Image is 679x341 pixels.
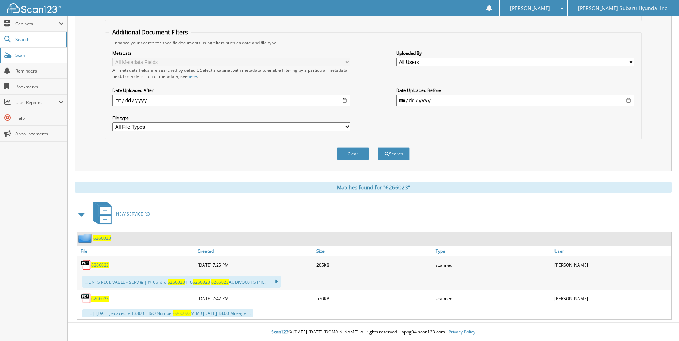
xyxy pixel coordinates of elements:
div: © [DATE]-[DATE] [DOMAIN_NAME]. All rights reserved | appg04-scan123-com | [68,323,679,341]
div: Matches found for "6266023" [75,182,672,193]
a: Type [434,246,553,256]
div: [PERSON_NAME] [553,258,671,272]
label: Date Uploaded After [112,87,350,93]
img: folder2.png [78,234,93,243]
a: Size [315,246,433,256]
a: 6266023 [91,296,109,302]
span: [PERSON_NAME] Subaru Hyundai Inc. [578,6,669,10]
input: end [396,95,634,106]
span: Reminders [15,68,64,74]
div: 570KB [315,291,433,306]
span: 6266023 [168,279,185,285]
label: Uploaded By [396,50,634,56]
span: Bookmarks [15,84,64,90]
img: scan123-logo-white.svg [7,3,61,13]
span: 6266023 [211,279,229,285]
span: Announcements [15,131,64,137]
button: Search [378,147,410,160]
div: All metadata fields are searched by default. Select a cabinet with metadata to enable filtering b... [112,67,350,79]
input: start [112,95,350,106]
a: 6266023 [91,262,109,268]
a: 6266023 [93,235,111,241]
a: Created [196,246,315,256]
a: File [77,246,196,256]
a: here [188,73,197,79]
span: Scan [15,52,64,58]
span: Cabinets [15,21,59,27]
legend: Additional Document Filters [109,28,191,36]
span: 6266023 [173,310,191,316]
span: User Reports [15,99,59,105]
span: Help [15,115,64,121]
div: scanned [434,258,553,272]
div: [DATE] 7:25 PM [196,258,315,272]
div: Enhance your search for specific documents using filters such as date and file type. [109,40,637,46]
div: 205KB [315,258,433,272]
label: File type [112,115,350,121]
span: NEW SERVICE RO [116,211,150,217]
a: Privacy Policy [448,329,475,335]
button: Clear [337,147,369,160]
label: Date Uploaded Before [396,87,634,93]
img: PDF.png [81,260,91,270]
div: ...... | [DATE] edaceciie 13300 | R/O Number MiMi! [DATE] 18:00 Mileage ... [82,309,253,317]
div: [PERSON_NAME] [553,291,671,306]
span: Search [15,36,63,43]
span: 6266023 [193,279,210,285]
div: scanned [434,291,553,306]
a: User [553,246,671,256]
span: Scan123 [271,329,288,335]
label: Metadata [112,50,350,56]
div: ...UNTS RECEIVABLE - SERV & | @ Control 116 AUDIVO001 S P R... [82,276,281,288]
span: [PERSON_NAME] [510,6,550,10]
img: PDF.png [81,293,91,304]
a: NEW SERVICE RO [89,200,150,228]
div: [DATE] 7:42 PM [196,291,315,306]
